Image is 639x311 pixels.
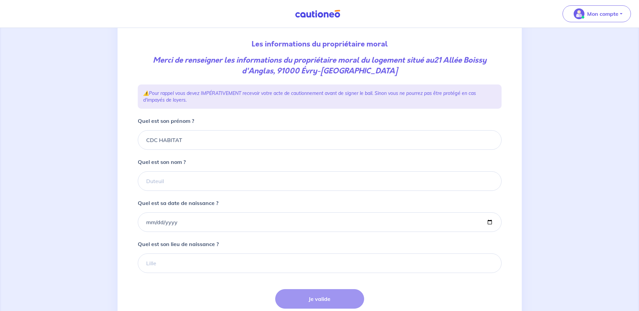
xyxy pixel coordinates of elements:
[138,240,219,248] p: Quel est son lieu de naissance ?
[153,55,486,76] em: Merci de renseigner les informations du propriétaire moral du logement situé au
[587,10,618,18] p: Mon compte
[138,253,502,273] input: Lille
[143,90,476,103] em: Pour rappel vous devez IMPÉRATIVEMENT recevoir votre acte de cautionnement avant de signer le bai...
[138,171,502,191] input: Duteuil
[138,158,186,166] p: Quel est son nom ?
[563,5,631,22] button: illu_account_valid_menu.svgMon compte
[574,8,584,19] img: illu_account_valid_menu.svg
[138,199,218,207] p: Quel est sa date de naissance ?
[242,55,486,76] strong: 21 Allée Boissy d'Anglas, 91000 Évry-[GEOGRAPHIC_DATA]
[138,130,502,150] input: Daniel
[138,117,194,125] p: Quel est son prénom ?
[138,39,502,49] p: Les informations du propriétaire moral
[143,90,496,103] p: ⚠️
[138,212,502,232] input: birthdate.placeholder
[292,10,343,18] img: Cautioneo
